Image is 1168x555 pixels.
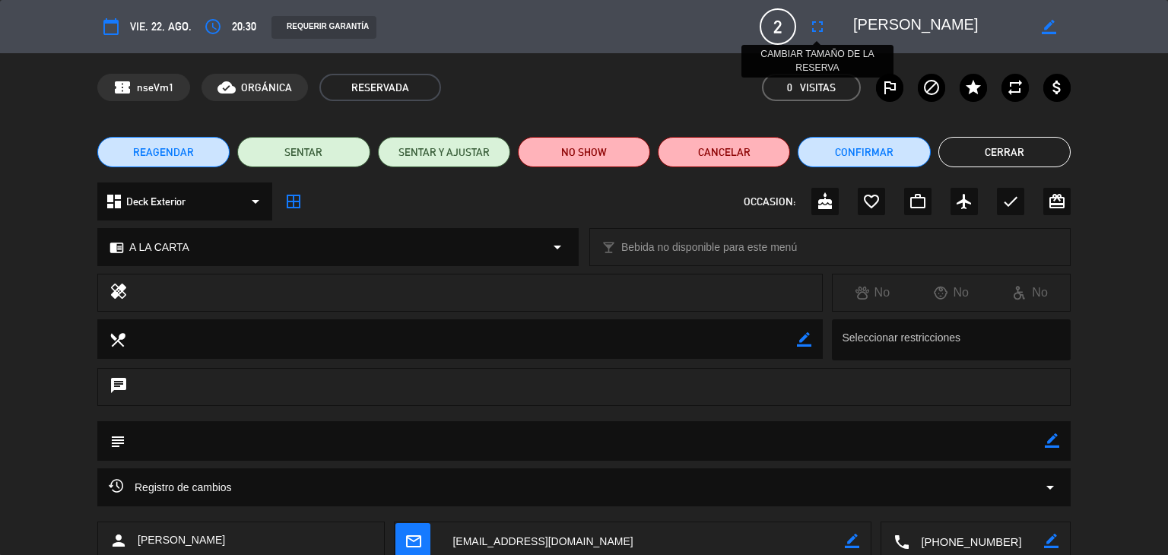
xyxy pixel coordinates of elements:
i: border_color [797,332,811,347]
i: border_color [1045,433,1059,448]
button: NO SHOW [518,137,650,167]
i: access_time [204,17,222,36]
i: local_phone [893,533,909,550]
button: fullscreen [804,13,831,40]
span: 2 [760,8,796,45]
div: CAMBIAR TAMAÑO DE LA RESERVA [741,45,893,78]
i: border_color [1042,20,1056,34]
i: fullscreen [808,17,827,36]
i: border_color [1044,534,1058,548]
i: local_dining [109,331,125,347]
span: REAGENDAR [133,144,194,160]
i: check [1001,192,1020,211]
i: border_all [284,192,303,211]
span: OCCASION: [744,193,795,211]
i: local_bar [601,240,616,255]
span: vie. 22, ago. [130,17,192,36]
i: attach_money [1048,78,1066,97]
i: outlined_flag [881,78,899,97]
span: Deck Exterior [126,193,186,211]
i: favorite_border [862,192,881,211]
span: ORGÁNICA [241,79,292,97]
button: SENTAR Y AJUSTAR [378,137,510,167]
i: calendar_today [102,17,120,36]
i: block [922,78,941,97]
i: arrow_drop_down [548,238,567,256]
button: Confirmar [798,137,930,167]
span: confirmation_number [113,78,132,97]
i: repeat [1006,78,1024,97]
span: nseVm1 [137,79,174,97]
button: Cerrar [938,137,1071,167]
i: mail_outline [405,532,421,549]
button: access_time [199,13,227,40]
div: No [833,283,912,303]
i: cake [816,192,834,211]
i: arrow_drop_down [1041,478,1059,496]
span: Bebida no disponible para este menú [621,239,797,256]
i: dashboard [105,192,123,211]
i: card_giftcard [1048,192,1066,211]
i: chrome_reader_mode [109,240,124,255]
button: SENTAR [237,137,370,167]
i: person [109,531,128,550]
i: airplanemode_active [955,192,973,211]
span: RESERVADA [319,74,441,101]
i: work_outline [909,192,927,211]
i: healing [109,282,128,303]
span: 0 [787,79,792,97]
div: No [912,283,991,303]
button: Cancelar [658,137,790,167]
i: arrow_drop_down [246,192,265,211]
em: Visitas [800,79,836,97]
i: star [964,78,982,97]
button: calendar_today [97,13,125,40]
span: Registro de cambios [109,478,232,496]
i: chat [109,376,128,398]
div: REQUERIR GARANTÍA [271,16,376,39]
i: subject [109,433,125,449]
i: cloud_done [217,78,236,97]
span: 20:30 [232,17,256,36]
span: [PERSON_NAME] [138,531,225,549]
button: REAGENDAR [97,137,230,167]
div: No [991,283,1070,303]
i: border_color [845,534,859,548]
span: A LA CARTA [129,239,189,256]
